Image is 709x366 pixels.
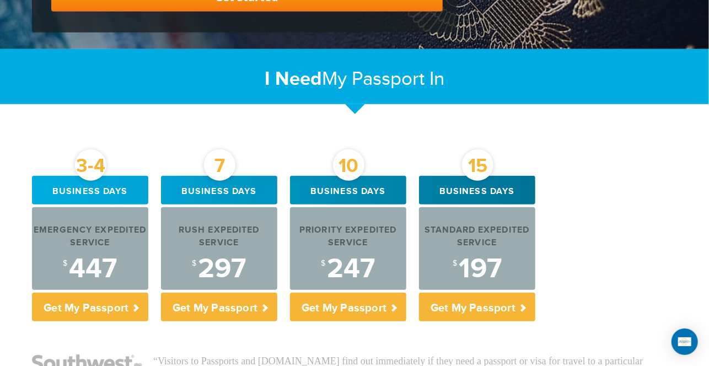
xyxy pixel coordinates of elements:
[290,224,406,250] div: Priority Expedited Service
[453,259,457,268] sup: $
[32,176,148,204] div: Business days
[419,224,535,250] div: Standard Expedited Service
[192,259,196,268] sup: $
[290,176,406,321] a: 10 Business days Priority Expedited Service $247 Get My Passport
[352,68,444,90] span: Passport In
[32,255,148,283] div: 447
[419,293,535,321] p: Get My Passport
[32,224,148,250] div: Emergency Expedited Service
[321,259,325,268] sup: $
[161,224,277,250] div: Rush Expedited Service
[204,149,235,181] div: 7
[161,176,277,204] div: Business days
[32,293,148,321] p: Get My Passport
[63,259,67,268] sup: $
[462,149,493,181] div: 15
[672,329,698,355] div: Open Intercom Messenger
[419,255,535,283] div: 197
[333,149,364,181] div: 10
[75,149,106,181] div: 3-4
[161,293,277,321] p: Get My Passport
[290,255,406,283] div: 247
[290,293,406,321] p: Get My Passport
[265,67,322,91] strong: I Need
[419,176,535,204] div: Business days
[161,176,277,321] a: 7 Business days Rush Expedited Service $297 Get My Passport
[419,176,535,321] a: 15 Business days Standard Expedited Service $197 Get My Passport
[32,176,148,321] a: 3-4 Business days Emergency Expedited Service $447 Get My Passport
[290,176,406,204] div: Business days
[32,67,677,91] h2: My
[161,255,277,283] div: 297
